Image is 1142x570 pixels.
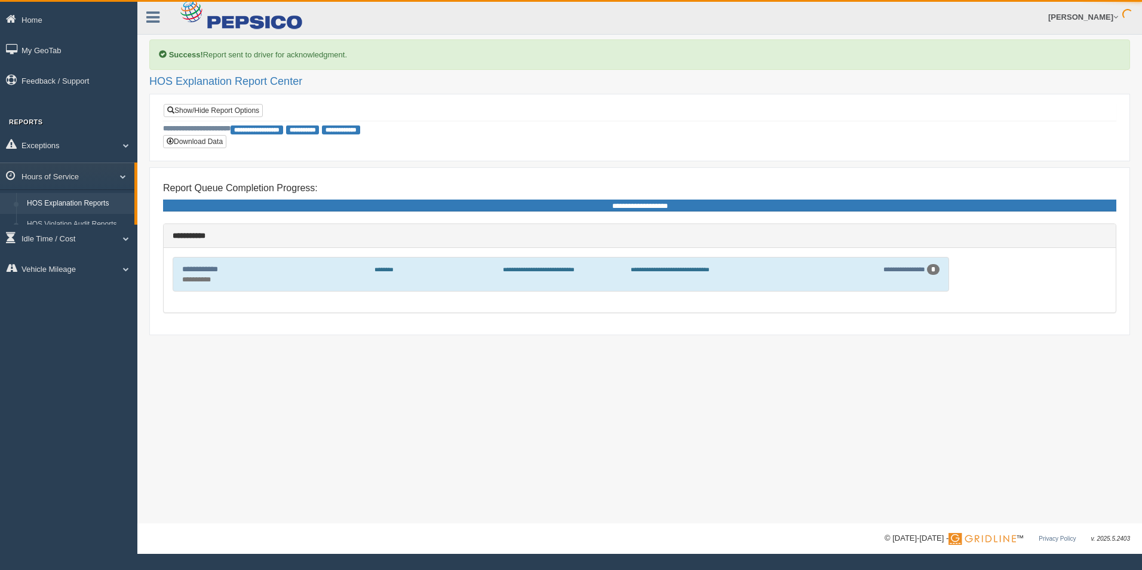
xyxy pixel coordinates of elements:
button: Download Data [163,135,226,148]
span: v. 2025.5.2403 [1091,535,1130,542]
img: Gridline [948,533,1016,545]
a: HOS Explanation Reports [22,193,134,214]
a: Show/Hide Report Options [164,104,263,117]
a: HOS Violation Audit Reports [22,214,134,235]
div: © [DATE]-[DATE] - ™ [885,532,1130,545]
h2: HOS Explanation Report Center [149,76,1130,88]
a: Privacy Policy [1039,535,1076,542]
div: Report sent to driver for acknowledgment. [149,39,1130,70]
h4: Report Queue Completion Progress: [163,183,1116,194]
b: Success! [169,50,203,59]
